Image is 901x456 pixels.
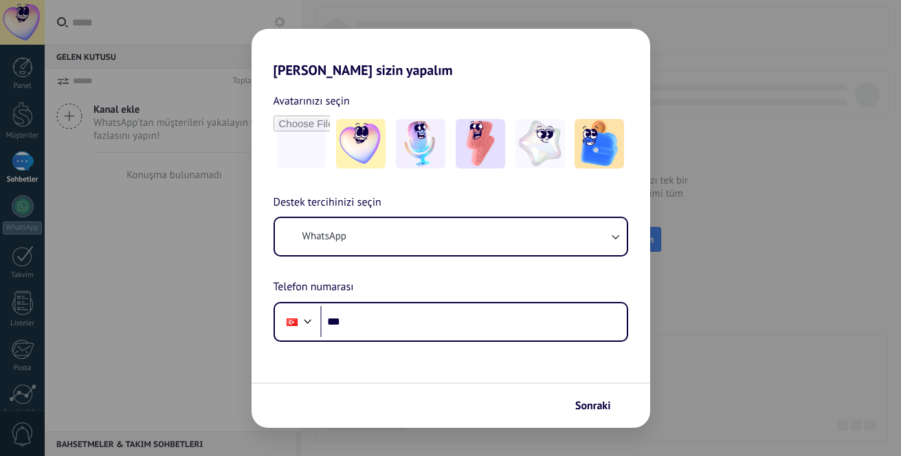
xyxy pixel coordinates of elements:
[274,279,354,296] span: Telefon numarası
[575,119,624,169] img: -5.jpeg
[279,307,305,336] div: Turkey: + 90
[274,92,350,110] span: Avatarınızı seçin
[252,29,650,78] h2: [PERSON_NAME] sizin yapalım
[396,119,445,169] img: -2.jpeg
[336,119,386,169] img: -1.jpeg
[302,230,346,243] span: WhatsApp
[515,119,565,169] img: -4.jpeg
[274,194,381,212] span: Destek tercihinizi seçin
[575,401,611,411] span: Sonraki
[569,394,630,417] button: Sonraki
[275,218,627,255] button: WhatsApp
[456,119,505,169] img: -3.jpeg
